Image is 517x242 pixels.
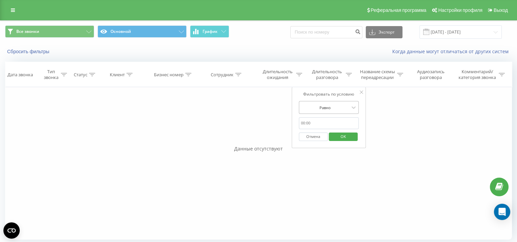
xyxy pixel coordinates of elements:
button: Сбросить фильтры [5,48,53,55]
div: Тип звонка [43,69,59,80]
div: Клиент [110,72,125,78]
div: Длительность разговора [310,69,344,80]
button: OK [329,133,358,141]
input: 00:00 [299,117,359,129]
div: Комментарий/категория звонка [457,69,497,80]
a: Когда данные могут отличаться от других систем [392,48,512,55]
button: Open CMP widget [3,222,20,239]
div: Сотрудник [211,72,234,78]
button: График [190,25,229,38]
button: Отмена [299,133,328,141]
div: Аудиозапись разговора [411,69,451,80]
div: Длительность ожидания [261,69,295,80]
span: Реферальная программа [370,7,426,13]
span: Выход [494,7,508,13]
button: Все звонки [5,25,94,38]
button: Экспорт [366,26,402,38]
span: Все звонки [16,29,39,34]
div: Статус [74,72,87,78]
input: Поиск по номеру [290,26,362,38]
div: Фильтровать по условию [299,91,359,98]
div: Open Intercom Messenger [494,204,510,220]
span: График [203,29,218,34]
div: Дата звонка [7,72,33,78]
div: Данные отсутствуют [5,145,512,152]
div: Название схемы переадресации [360,69,395,80]
div: Бизнес номер [154,72,184,78]
button: Основной [98,25,187,38]
span: Настройки профиля [438,7,482,13]
span: OK [334,131,353,142]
